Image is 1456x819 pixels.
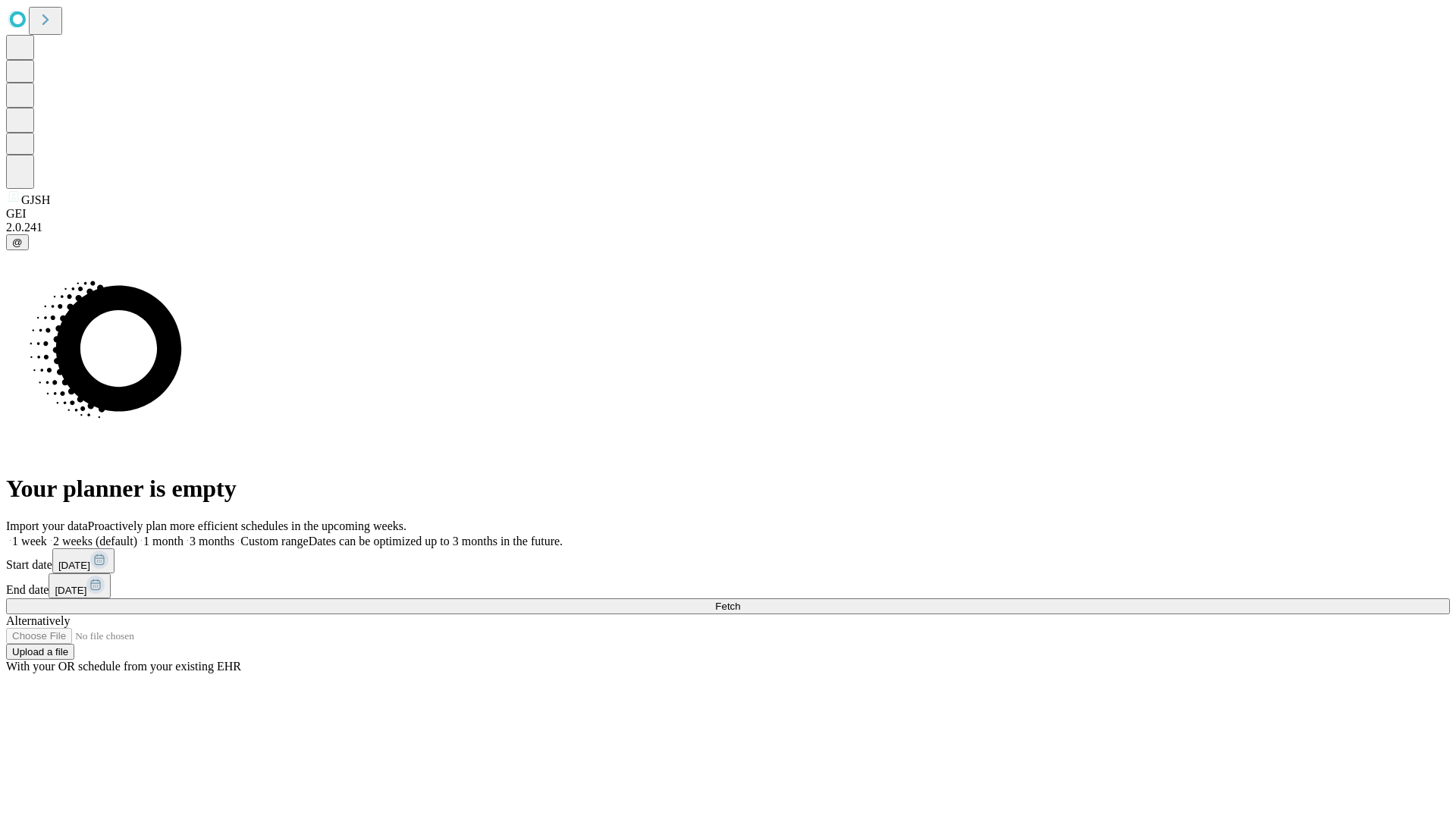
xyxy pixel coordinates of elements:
button: Upload a file [6,644,74,660]
button: Fetch [6,598,1450,614]
span: [DATE] [58,560,90,571]
div: GEI [6,207,1450,221]
span: @ [12,237,23,248]
span: GJSH [21,193,50,206]
span: Fetch [715,601,740,612]
span: 1 week [12,535,47,548]
span: Alternatively [6,614,70,627]
span: Proactively plan more efficient schedules in the upcoming weeks. [88,519,406,532]
h1: Your planner is empty [6,475,1450,503]
span: Dates can be optimized up to 3 months in the future. [309,535,563,548]
span: [DATE] [55,585,86,596]
div: End date [6,573,1450,598]
span: Custom range [240,535,308,548]
span: With your OR schedule from your existing EHR [6,660,241,673]
span: 2 weeks (default) [53,535,137,548]
span: 1 month [143,535,184,548]
button: [DATE] [49,573,111,598]
button: [DATE] [52,548,115,573]
span: 3 months [190,535,234,548]
div: 2.0.241 [6,221,1450,234]
span: Import your data [6,519,88,532]
button: @ [6,234,29,250]
div: Start date [6,548,1450,573]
